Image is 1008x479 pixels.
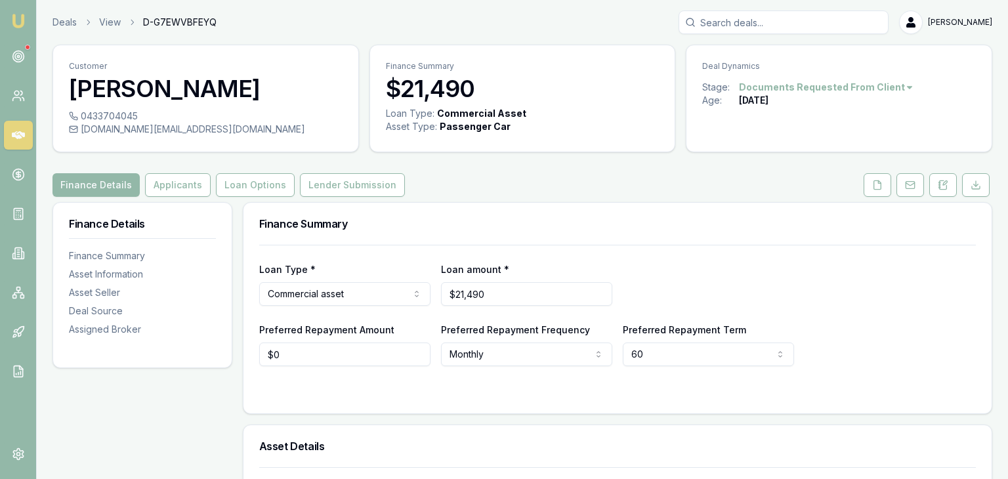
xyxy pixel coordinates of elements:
[300,173,405,197] button: Lender Submission
[213,173,297,197] a: Loan Options
[259,219,976,229] h3: Finance Summary
[69,123,343,136] div: [DOMAIN_NAME][EMAIL_ADDRESS][DOMAIN_NAME]
[259,441,976,451] h3: Asset Details
[928,17,992,28] span: [PERSON_NAME]
[69,304,216,318] div: Deal Source
[437,107,526,120] div: Commercial Asset
[386,120,437,133] div: Asset Type :
[739,81,914,94] button: Documents Requested From Client
[69,286,216,299] div: Asset Seller
[142,173,213,197] a: Applicants
[623,324,746,335] label: Preferred Repayment Term
[69,219,216,229] h3: Finance Details
[259,343,430,366] input: $
[69,249,216,262] div: Finance Summary
[52,16,217,29] nav: breadcrumb
[216,173,295,197] button: Loan Options
[52,173,140,197] button: Finance Details
[441,282,612,306] input: $
[386,107,434,120] div: Loan Type:
[702,61,976,72] p: Deal Dynamics
[69,61,343,72] p: Customer
[69,323,216,336] div: Assigned Broker
[10,13,26,29] img: emu-icon-u.png
[739,94,768,107] div: [DATE]
[259,324,394,335] label: Preferred Repayment Amount
[702,94,739,107] div: Age:
[69,110,343,123] div: 0433704045
[441,324,590,335] label: Preferred Repayment Frequency
[145,173,211,197] button: Applicants
[69,268,216,281] div: Asset Information
[297,173,408,197] a: Lender Submission
[702,81,739,94] div: Stage:
[259,264,316,275] label: Loan Type *
[52,173,142,197] a: Finance Details
[143,16,217,29] span: D-G7EWVBFEYQ
[386,61,660,72] p: Finance Summary
[440,120,511,133] div: Passenger Car
[386,75,660,102] h3: $21,490
[441,264,509,275] label: Loan amount *
[679,10,889,34] input: Search deals
[52,16,77,29] a: Deals
[69,75,343,102] h3: [PERSON_NAME]
[99,16,121,29] a: View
